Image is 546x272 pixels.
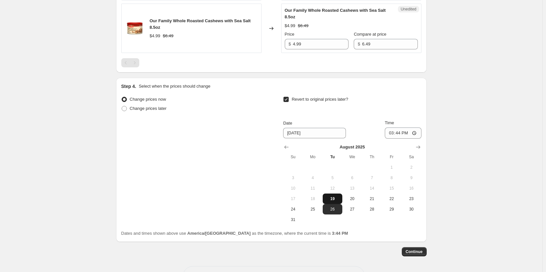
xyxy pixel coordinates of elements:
input: 12:00 [385,127,421,139]
span: We [345,154,359,160]
button: Sunday August 31 2025 [283,214,303,225]
button: Sunday August 3 2025 [283,173,303,183]
span: 26 [325,207,340,212]
button: Tuesday August 26 2025 [323,204,342,214]
button: Saturday August 23 2025 [401,194,421,204]
span: $ [358,42,360,46]
p: Select when the prices should change [139,83,210,90]
button: Saturday August 30 2025 [401,204,421,214]
button: Show next month, September 2025 [414,143,423,152]
button: Wednesday August 20 2025 [342,194,362,204]
button: Sunday August 10 2025 [283,183,303,194]
span: 5 [325,175,340,180]
button: Wednesday August 13 2025 [342,183,362,194]
button: Saturday August 16 2025 [401,183,421,194]
span: 6 [345,175,359,180]
span: Time [385,120,394,125]
th: Saturday [401,152,421,162]
span: 15 [384,186,399,191]
span: 22 [384,196,399,201]
span: 25 [306,207,320,212]
span: Price [285,32,295,37]
span: 23 [404,196,418,201]
button: Sunday August 24 2025 [283,204,303,214]
span: 2 [404,165,418,170]
span: 20 [345,196,359,201]
span: Continue [406,249,423,254]
nav: Pagination [121,58,139,67]
span: 28 [365,207,379,212]
button: Friday August 1 2025 [382,162,401,173]
th: Friday [382,152,401,162]
button: Show previous month, July 2025 [282,143,291,152]
span: 10 [286,186,300,191]
button: Friday August 15 2025 [382,183,401,194]
span: 17 [286,196,300,201]
button: Monday August 4 2025 [303,173,323,183]
span: Change prices now [130,97,166,102]
button: Saturday August 9 2025 [401,173,421,183]
span: 31 [286,217,300,222]
span: 11 [306,186,320,191]
span: 1 [384,165,399,170]
th: Sunday [283,152,303,162]
button: Monday August 18 2025 [303,194,323,204]
span: Tu [325,154,340,160]
div: $4.99 [285,23,296,29]
button: Friday August 8 2025 [382,173,401,183]
span: 24 [286,207,300,212]
span: Revert to original prices later? [292,97,348,102]
button: Monday August 25 2025 [303,204,323,214]
button: Sunday August 17 2025 [283,194,303,204]
span: Fr [384,154,399,160]
button: Thursday August 28 2025 [362,204,382,214]
span: 18 [306,196,320,201]
span: Date [283,121,292,126]
button: Friday August 29 2025 [382,204,401,214]
button: Wednesday August 27 2025 [342,204,362,214]
span: 29 [384,207,399,212]
span: 19 [325,196,340,201]
b: 3:44 PM [332,231,348,236]
span: 8 [384,175,399,180]
strike: $6.49 [163,33,174,39]
span: Th [365,154,379,160]
span: $ [289,42,291,46]
span: 30 [404,207,418,212]
span: 4 [306,175,320,180]
th: Monday [303,152,323,162]
button: Thursday August 7 2025 [362,173,382,183]
span: 9 [404,175,418,180]
span: 13 [345,186,359,191]
span: 14 [365,186,379,191]
span: Unedited [401,7,416,12]
span: Change prices later [130,106,167,111]
div: $4.99 [150,33,161,39]
span: Sa [404,154,418,160]
h2: Step 4. [121,83,136,90]
b: America/[GEOGRAPHIC_DATA] [187,231,251,236]
span: 27 [345,207,359,212]
input: 8/19/2025 [283,128,346,138]
button: Tuesday August 5 2025 [323,173,342,183]
span: Mo [306,154,320,160]
th: Tuesday [323,152,342,162]
strike: $6.49 [298,23,309,29]
span: Our Family Whole Roasted Cashews with Sea Salt 8.5oz [150,18,251,30]
th: Wednesday [342,152,362,162]
span: Our Family Whole Roasted Cashews with Sea Salt 8.5oz [285,8,386,19]
span: Dates and times shown above use as the timezone, where the current time is [121,231,348,236]
span: 12 [325,186,340,191]
button: Friday August 22 2025 [382,194,401,204]
button: Saturday August 2 2025 [401,162,421,173]
button: Continue [402,247,427,256]
span: 7 [365,175,379,180]
span: Su [286,154,300,160]
button: Today Tuesday August 19 2025 [323,194,342,204]
span: 3 [286,175,300,180]
img: DSM---Vend-Image---2025-05-29T082903-549_80x.png [125,19,145,38]
button: Tuesday August 12 2025 [323,183,342,194]
button: Wednesday August 6 2025 [342,173,362,183]
span: 16 [404,186,418,191]
button: Thursday August 14 2025 [362,183,382,194]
